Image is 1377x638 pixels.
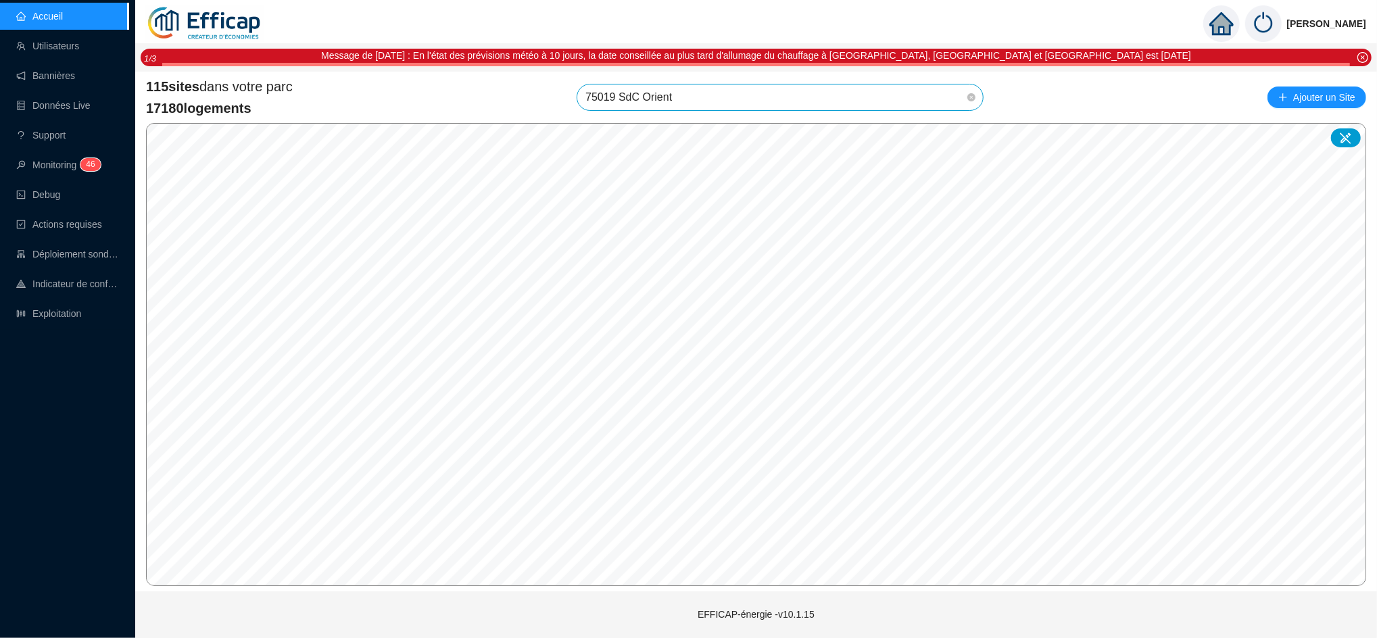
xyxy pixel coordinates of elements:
span: 17180 logements [146,99,293,118]
div: Message de [DATE] : En l'état des prévisions météo à 10 jours, la date conseillée au plus tard d'... [321,49,1191,63]
span: close-circle [967,93,975,101]
span: home [1209,11,1234,36]
a: clusterDéploiement sondes [16,249,119,260]
a: codeDebug [16,189,60,200]
span: EFFICAP-énergie - v10.1.15 [698,609,815,620]
a: monitorMonitoring46 [16,159,97,170]
span: 4 [86,159,91,169]
span: close-circle [1357,52,1368,63]
a: questionSupport [16,130,66,141]
span: dans votre parc [146,77,293,96]
span: Ajouter un Site [1293,88,1355,107]
a: heat-mapIndicateur de confort [16,278,119,289]
span: Actions requises [32,219,102,230]
i: 1 / 3 [144,53,156,64]
canvas: Map [147,124,1366,585]
a: databaseDonnées Live [16,100,91,111]
img: power [1245,5,1282,42]
span: 75019 SdC Orient [585,84,975,110]
a: homeAccueil [16,11,63,22]
span: [PERSON_NAME] [1287,2,1366,45]
sup: 46 [80,158,100,171]
span: plus [1278,93,1288,102]
button: Ajouter un Site [1267,87,1366,108]
a: teamUtilisateurs [16,41,79,51]
a: slidersExploitation [16,308,81,319]
span: 6 [91,159,95,169]
span: check-square [16,220,26,229]
span: 115 sites [146,79,199,94]
a: notificationBannières [16,70,75,81]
